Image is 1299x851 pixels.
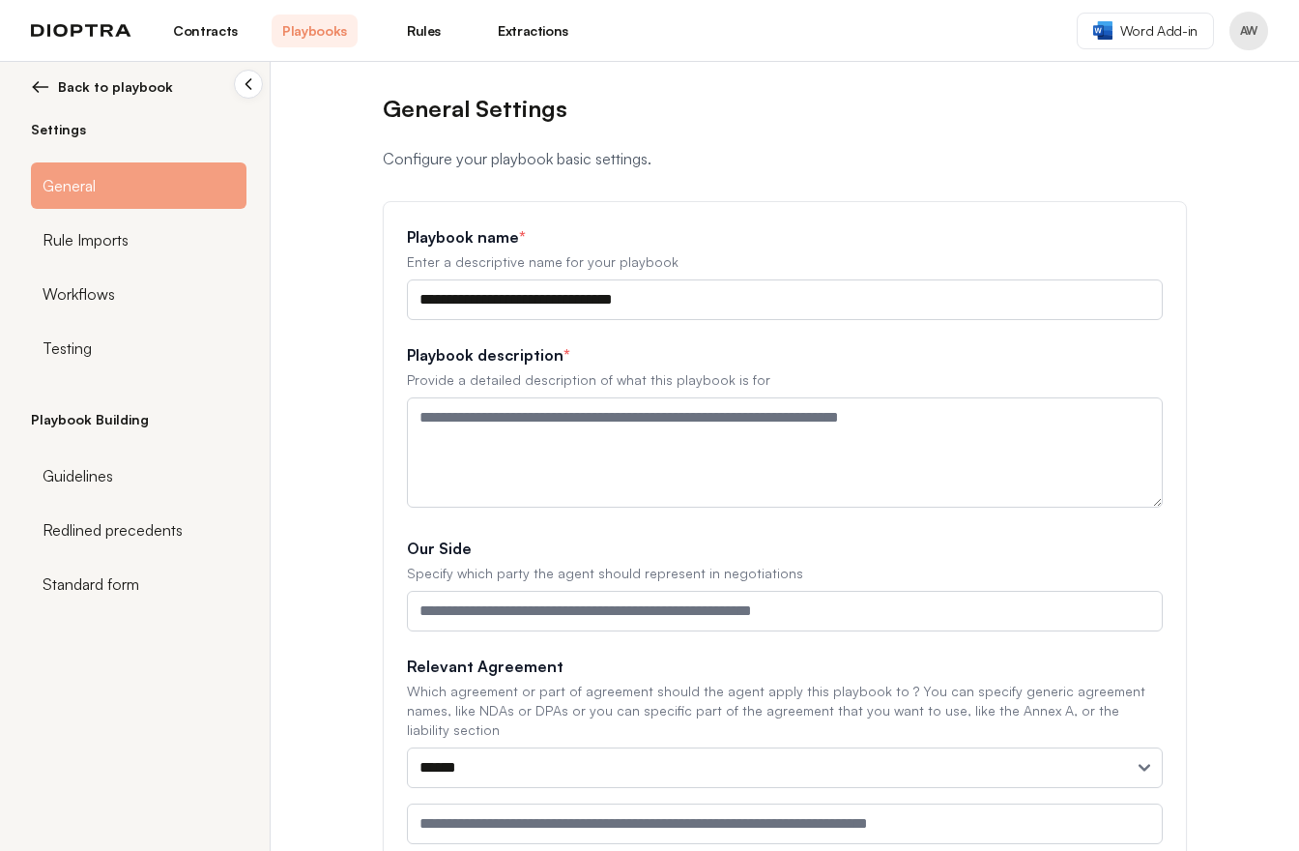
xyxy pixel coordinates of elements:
p: Provide a detailed description of what this playbook is for [407,370,1163,390]
span: Workflows [43,282,115,306]
img: word [1093,21,1112,40]
button: Collapse sidebar [234,70,263,99]
span: Redlined precedents [43,518,183,542]
span: Standard form [43,572,139,596]
button: Profile menu [1229,12,1268,50]
p: Specify which party the agent should represent in negotiations [407,564,1163,583]
span: Back to playbook [58,77,173,97]
img: left arrow [31,77,50,97]
label: Our Side [407,537,1163,560]
p: Enter a descriptive name for your playbook [407,252,1163,272]
a: Playbooks [272,15,358,47]
span: Guidelines [43,464,113,487]
a: Contracts [162,15,248,47]
span: General [43,174,96,197]
label: Playbook description [407,343,1163,367]
label: Playbook name [407,225,1163,249]
h2: Playbook Building [31,410,246,429]
img: logo [31,24,131,38]
h1: General Settings [383,93,1187,124]
span: Testing [43,337,92,360]
h2: Settings [31,120,246,139]
a: Extractions [490,15,576,47]
p: Configure your playbook basic settings. [383,147,1187,170]
button: Back to playbook [31,77,246,97]
span: Rule Imports [43,228,129,251]
p: Which agreement or part of agreement should the agent apply this playbook to ? You can specify ge... [407,682,1163,740]
span: Word Add-in [1120,21,1198,41]
a: Word Add-in [1077,13,1214,49]
a: Rules [381,15,467,47]
label: Relevant Agreement [407,655,1163,678]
